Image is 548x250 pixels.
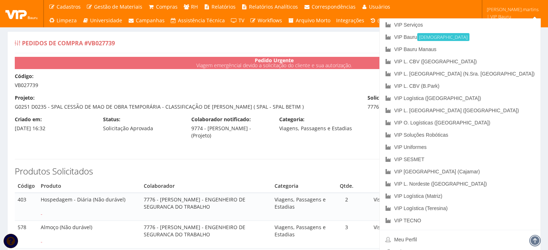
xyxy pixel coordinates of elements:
[15,167,533,176] h3: Produtos Solicitados
[57,17,77,24] span: Limpeza
[94,3,142,10] span: Gestão de Materiais
[380,153,540,165] a: VIP SESMET
[98,116,186,132] div: Solicitação Aprovada
[5,8,38,19] img: logo
[15,193,38,221] td: 403
[272,193,334,221] td: Viagens, Passagens e Estadias
[336,17,364,24] span: Integrações
[285,14,333,27] a: Arquivo Morto
[334,179,359,193] th: Quantidade
[41,210,43,217] span: -
[38,193,141,221] td: Hospedagem - Diária (Não durável)
[380,43,540,55] a: VIP Bauru Manaus
[191,3,198,10] span: RH
[334,221,359,249] td: 3
[191,116,251,123] label: Colaborador notificado:
[380,80,540,92] a: VIP L. CBV (B.Park)
[90,17,122,24] span: Universidade
[38,221,141,249] td: Almoço (Não durável)
[367,94,395,101] label: Solicitante:
[378,17,383,24] span: (0)
[272,179,334,193] th: Categoria do Produto
[38,179,141,193] th: Produto
[15,57,533,69] div: Viagem emergêncial devido a solicitação do cliente e sua autorização.
[191,125,269,139] p: 9774 - [PERSON_NAME] - (Projeto)
[9,116,98,132] div: [DATE] 16:32
[367,14,387,27] a: (0)
[136,17,165,24] span: Campanhas
[333,14,367,27] a: Integrações
[258,17,282,24] span: Workflows
[255,57,294,64] strong: Pedido Urgente
[296,17,330,24] span: Arquivo Morto
[9,73,539,89] div: VB027739
[239,17,244,24] span: TV
[380,190,540,202] a: VIP Logística (Matriz)
[362,94,450,110] div: 7776 - [PERSON_NAME]
[57,3,81,10] span: Cadastros
[380,68,540,80] a: VIP L. [GEOGRAPHIC_DATA] (N.Sra. [GEOGRAPHIC_DATA])
[125,14,168,27] a: Campanhas
[178,17,225,24] span: Assistência Técnica
[380,141,540,153] a: VIP Uniformes
[9,94,362,110] div: G0251 D0235 - SPAL CESSÃO DE MAO DE OBRA TEMPORÁRIA - CLASSIFICAÇÃO DE [PERSON_NAME] ( SPAL - SPA...
[359,179,460,193] th: Motivo de Compra
[312,3,356,10] span: Correspondências
[334,193,359,221] td: 2
[15,116,42,123] label: Criado em:
[41,238,43,245] span: -
[487,6,539,20] span: [PERSON_NAME].martins | VIP Bauru
[247,14,285,27] a: Workflows
[274,116,362,132] div: Viagens, Passagens e Estadias
[15,221,38,249] td: 578
[15,179,38,193] th: Código
[380,117,540,129] a: VIP O. Logísticas ([GEOGRAPHIC_DATA])
[380,214,540,227] a: VIP TECNO
[228,14,247,27] a: TV
[380,92,540,104] a: VIP Logística ([GEOGRAPHIC_DATA])
[380,233,540,246] a: Meu Perfil
[359,221,460,249] td: Visita para análise Técnica de Segurança do Trabalho.
[369,3,390,10] span: Usuários
[103,116,120,123] label: Status:
[380,165,540,178] a: VIP [GEOGRAPHIC_DATA] (Cajamar)
[141,193,272,221] td: 7776 - [PERSON_NAME] - ENGENHEIRO DE SEGURANCA DO TRABALHO
[249,3,298,10] span: Relatórios Analíticos
[380,31,540,43] a: VIP Bauru[DEMOGRAPHIC_DATA]
[141,221,272,249] td: 7776 - [PERSON_NAME] - ENGENHEIRO DE SEGURANCA DO TRABALHO
[380,55,540,68] a: VIP L. CBV ([GEOGRAPHIC_DATA])
[380,178,540,190] a: VIP L. Nordeste ([GEOGRAPHIC_DATA])
[380,129,540,141] a: VIP Soluções Robóticas
[80,14,125,27] a: Universidade
[168,14,228,27] a: Assistência Técnica
[272,221,334,249] td: Viagens, Passagens e Estadias
[279,116,304,123] label: Categoria:
[380,19,540,31] a: VIP Serviços
[141,179,272,193] th: Colaborador
[22,39,115,47] span: Pedidos de Compra #VB027739
[46,14,80,27] a: Limpeza
[211,3,236,10] span: Relatórios
[15,73,34,80] label: Código:
[417,33,469,41] small: [DEMOGRAPHIC_DATA]
[156,3,178,10] span: Compras
[380,104,540,117] a: VIP L. [GEOGRAPHIC_DATA] ([GEOGRAPHIC_DATA])
[359,193,460,221] td: Visita para análise Técnica de Segurança do Trabalho.
[15,94,35,101] label: Projeto:
[380,202,540,214] a: VIP Logística (Teresina)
